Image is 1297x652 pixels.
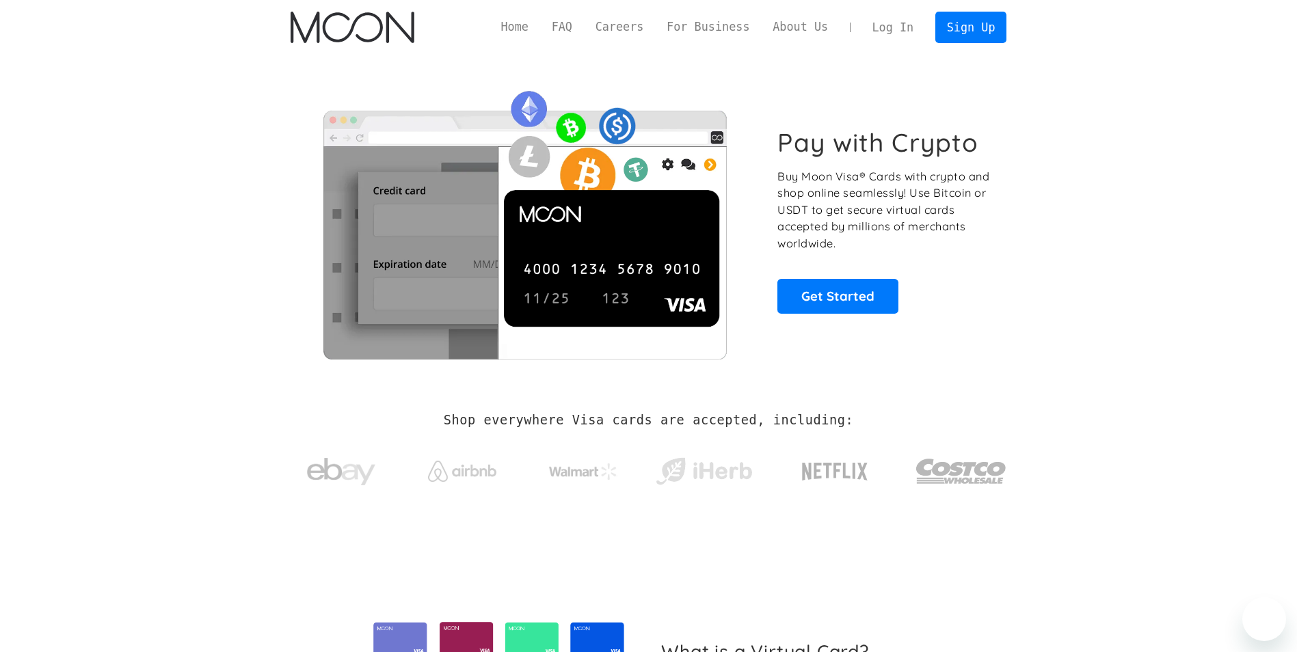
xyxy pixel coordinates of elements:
a: iHerb [653,440,755,496]
a: Sign Up [935,12,1006,42]
a: Careers [584,18,655,36]
img: Moon Logo [291,12,414,43]
img: Walmart [549,463,617,480]
h1: Pay with Crypto [777,127,978,158]
iframe: Button to launch messaging window [1242,597,1286,641]
img: Moon Cards let you spend your crypto anywhere Visa is accepted. [291,81,759,359]
a: home [291,12,414,43]
a: Walmart [532,450,634,487]
img: ebay [307,450,375,493]
h2: Shop everywhere Visa cards are accepted, including: [444,413,853,428]
a: Netflix [774,441,896,495]
img: Costco [915,446,1007,497]
a: Costco [915,432,1007,504]
a: For Business [655,18,761,36]
a: Airbnb [411,447,513,489]
a: ebay [291,437,392,500]
img: iHerb [653,454,755,489]
img: Airbnb [428,461,496,482]
a: Home [490,18,540,36]
a: FAQ [540,18,584,36]
a: About Us [761,18,840,36]
a: Log In [861,12,925,42]
img: Netflix [801,454,869,489]
p: Buy Moon Visa® Cards with crypto and shop online seamlessly! Use Bitcoin or USDT to get secure vi... [777,168,991,252]
a: Get Started [777,279,898,313]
